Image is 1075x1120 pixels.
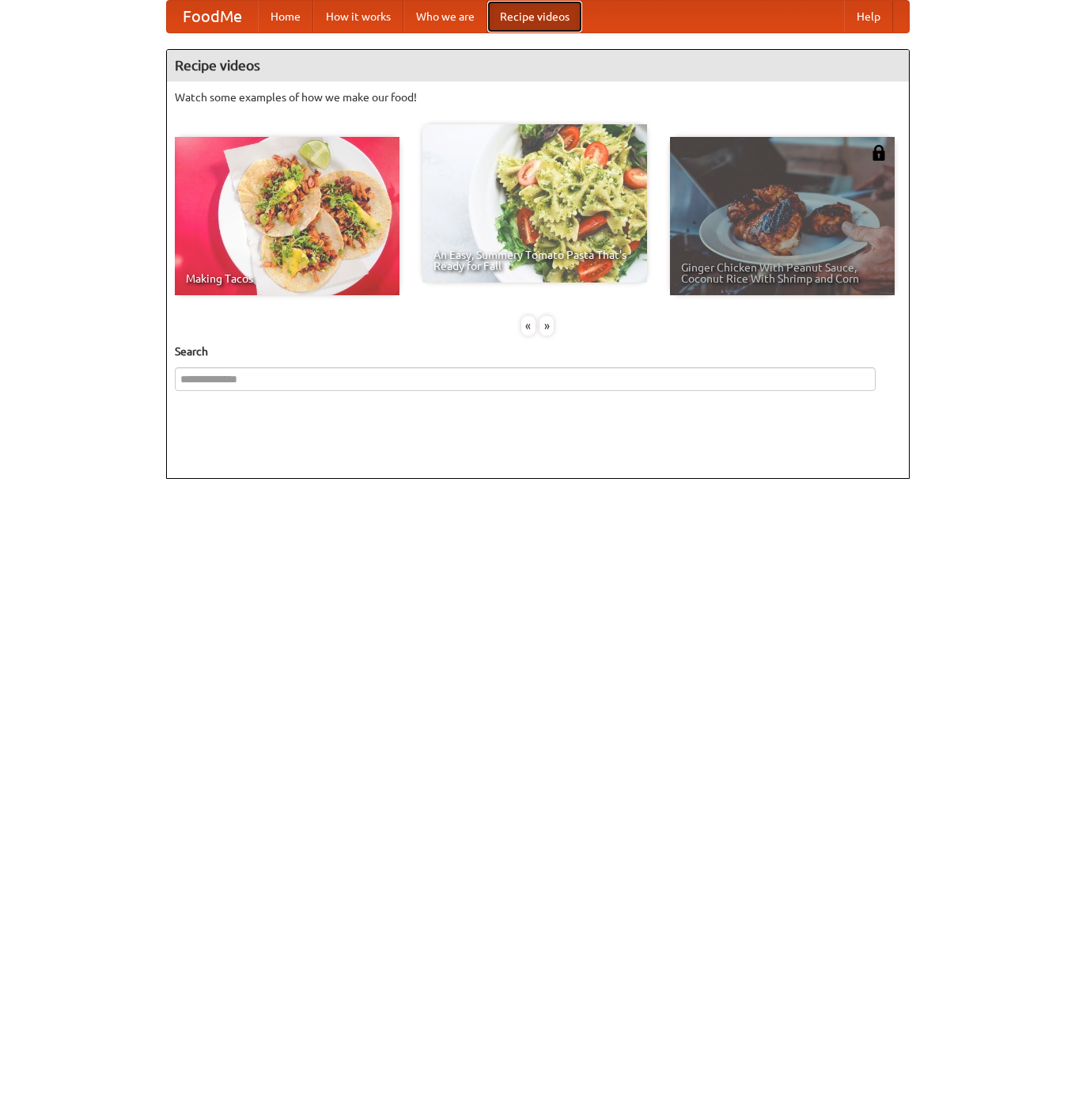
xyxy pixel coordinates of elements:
a: Who we are [403,1,487,32]
div: » [539,316,554,336]
a: Home [258,1,313,32]
h4: Recipe videos [167,50,909,82]
span: Making Tacos [186,273,388,284]
div: « [521,316,536,336]
p: Watch some examples of how we make our food! [175,89,901,105]
img: 483408.png [871,145,887,161]
a: How it works [313,1,403,32]
a: Recipe videos [487,1,582,32]
a: FoodMe [167,1,258,32]
a: Making Tacos [175,137,399,295]
a: Help [844,1,893,32]
span: An Easy, Summery Tomato Pasta That's Ready for Fall [433,249,636,271]
h5: Search [175,344,901,359]
a: An Easy, Summery Tomato Pasta That's Ready for Fall [422,124,647,283]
